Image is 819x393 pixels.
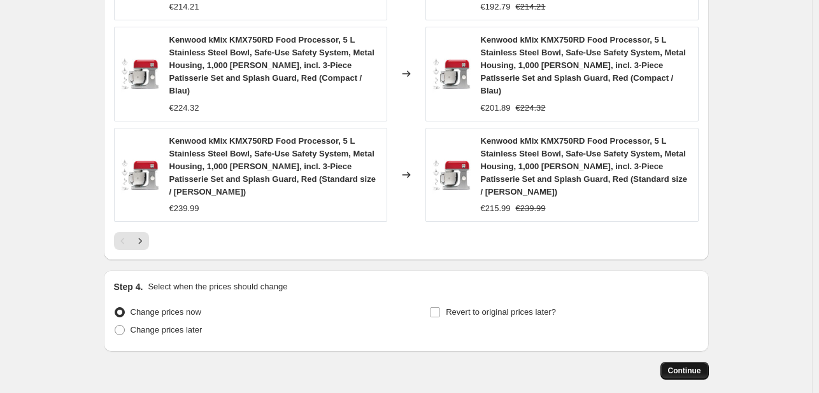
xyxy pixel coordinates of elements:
[668,366,701,376] span: Continue
[169,102,199,114] div: €224.32
[516,102,546,114] strike: €224.32
[114,280,143,293] h2: Step 4.
[169,1,199,13] div: €214.21
[169,136,376,197] span: Kenwood kMix KMX750RD Food Processor, 5 L Stainless Steel Bowl, Safe-Use Safety System, Metal Hou...
[121,156,159,194] img: 816Aoy4HyIL_80x.jpg
[131,307,201,317] span: Change prices now
[148,280,287,293] p: Select when the prices should change
[516,1,546,13] strike: €214.21
[481,202,511,215] div: €215.99
[481,102,511,114] div: €201.89
[131,325,203,334] span: Change prices later
[660,362,709,380] button: Continue
[114,232,149,250] nav: Pagination
[169,35,374,95] span: Kenwood kMix KMX750RD Food Processor, 5 L Stainless Steel Bowl, Safe-Use Safety System, Metal Hou...
[131,232,149,250] button: Next
[516,202,546,215] strike: €239.99
[121,55,159,93] img: 816Aoy4HyIL_80x.jpg
[432,55,471,93] img: 816Aoy4HyIL_80x.jpg
[481,1,511,13] div: €192.79
[481,35,686,95] span: Kenwood kMix KMX750RD Food Processor, 5 L Stainless Steel Bowl, Safe-Use Safety System, Metal Hou...
[169,202,199,215] div: €239.99
[481,136,687,197] span: Kenwood kMix KMX750RD Food Processor, 5 L Stainless Steel Bowl, Safe-Use Safety System, Metal Hou...
[446,307,556,317] span: Revert to original prices later?
[432,156,471,194] img: 816Aoy4HyIL_80x.jpg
